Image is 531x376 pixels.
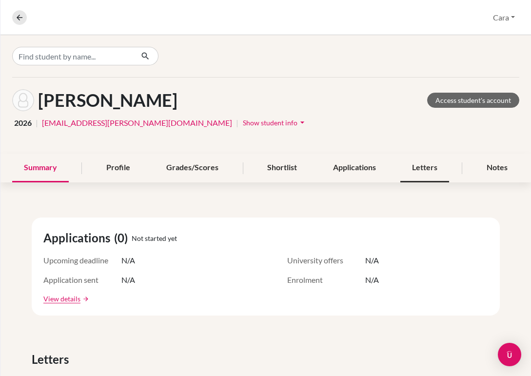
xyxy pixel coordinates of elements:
span: N/A [365,255,379,266]
div: Open Intercom Messenger [498,343,521,366]
span: N/A [121,255,135,266]
span: N/A [365,274,379,286]
img: Krisha Lin's avatar [12,89,34,111]
h1: [PERSON_NAME] [38,90,177,111]
span: 2026 [14,117,32,129]
span: | [236,117,238,129]
span: Not started yet [132,233,177,243]
a: arrow_forward [80,296,89,302]
a: [EMAIL_ADDRESS][PERSON_NAME][DOMAIN_NAME] [42,117,232,129]
span: N/A [121,274,135,286]
span: Upcoming deadline [43,255,121,266]
input: Find student by name... [12,47,133,65]
span: | [36,117,38,129]
div: Shortlist [256,154,309,182]
span: Application sent [43,274,121,286]
span: (0) [114,229,132,247]
span: Show student info [243,119,297,127]
span: Enrolment [287,274,365,286]
span: Letters [32,351,73,368]
button: Show student infoarrow_drop_down [242,115,308,130]
button: Cara [489,8,519,27]
a: Access student's account [427,93,519,108]
div: Applications [321,154,388,182]
div: Notes [475,154,519,182]
a: View details [43,294,80,304]
div: Profile [95,154,142,182]
i: arrow_drop_down [297,118,307,127]
div: Grades/Scores [155,154,230,182]
span: University offers [287,255,365,266]
div: Summary [12,154,69,182]
span: Applications [43,229,114,247]
div: Letters [400,154,449,182]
